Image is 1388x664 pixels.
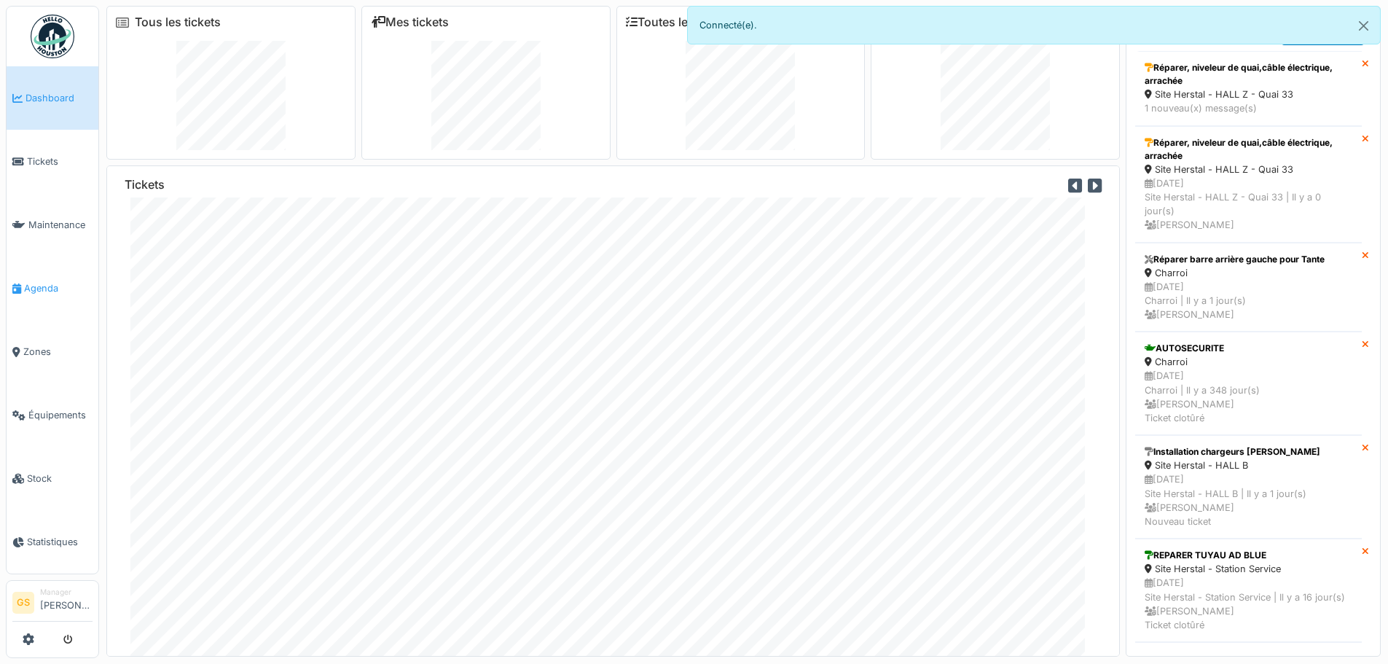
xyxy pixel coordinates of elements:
h6: Tickets [125,178,165,192]
span: Zones [23,345,93,359]
span: Dashboard [26,91,93,105]
button: Close [1347,7,1380,45]
span: Stock [27,472,93,485]
div: [DATE] Charroi | Il y a 1 jour(s) [PERSON_NAME] [1145,280,1352,322]
div: [DATE] Site Herstal - HALL Z - Quai 33 | Il y a 0 jour(s) [PERSON_NAME] [1145,176,1352,233]
a: Agenda [7,257,98,320]
div: Charroi [1145,266,1352,280]
a: Stock [7,447,98,510]
a: GS Manager[PERSON_NAME] [12,587,93,622]
div: Site Herstal - HALL Z - Quai 33 [1145,163,1352,176]
a: Tickets [7,130,98,193]
span: Équipements [28,408,93,422]
div: REPARER TUYAU AD BLUE [1145,549,1352,562]
a: Tous les tickets [135,15,221,29]
a: Zones [7,320,98,383]
a: Mes tickets [371,15,449,29]
div: Charroi [1145,355,1352,369]
a: REPARER TUYAU AD BLUE Site Herstal - Station Service [DATE]Site Herstal - Station Service | Il y ... [1135,539,1362,642]
span: Statistiques [27,535,93,549]
div: Installation chargeurs [PERSON_NAME] [1145,445,1352,458]
div: Site Herstal - HALL Z - Quai 33 [1145,87,1352,101]
li: GS [12,592,34,614]
div: 1 nouveau(x) message(s) [1145,101,1352,115]
a: Réparer barre arrière gauche pour Tante Charroi [DATE]Charroi | Il y a 1 jour(s) [PERSON_NAME] [1135,243,1362,332]
div: [DATE] Charroi | Il y a 348 jour(s) [PERSON_NAME] Ticket clotûré [1145,369,1352,425]
a: Maintenance [7,193,98,257]
a: Installation chargeurs [PERSON_NAME] Site Herstal - HALL B [DATE]Site Herstal - HALL B | Il y a 1... [1135,435,1362,539]
div: Site Herstal - Station Service [1145,562,1352,576]
span: Agenda [24,281,93,295]
a: Statistiques [7,510,98,574]
div: Réparer, niveleur de quai,câble électrique, arrachée [1145,136,1352,163]
span: Maintenance [28,218,93,232]
a: Réparer, niveleur de quai,câble électrique, arrachée Site Herstal - HALL Z - Quai 33 1 nouveau(x)... [1135,51,1362,125]
div: Manager [40,587,93,598]
li: [PERSON_NAME] [40,587,93,618]
span: Tickets [27,155,93,168]
div: AUTOSECURITE [1145,342,1352,355]
a: Réparer, niveleur de quai,câble électrique, arrachée Site Herstal - HALL Z - Quai 33 [DATE]Site H... [1135,126,1362,243]
div: Connecté(e). [687,6,1381,44]
div: [DATE] Site Herstal - Station Service | Il y a 16 jour(s) [PERSON_NAME] Ticket clotûré [1145,576,1352,632]
div: Réparer barre arrière gauche pour Tante [1145,253,1352,266]
a: Équipements [7,383,98,447]
a: AUTOSECURITE Charroi [DATE]Charroi | Il y a 348 jour(s) [PERSON_NAME]Ticket clotûré [1135,332,1362,435]
div: Réparer, niveleur de quai,câble électrique, arrachée [1145,61,1352,87]
a: Dashboard [7,66,98,130]
img: Badge_color-CXgf-gQk.svg [31,15,74,58]
a: Toutes les tâches [626,15,734,29]
div: [DATE] Site Herstal - HALL B | Il y a 1 jour(s) [PERSON_NAME] Nouveau ticket [1145,472,1352,528]
div: Site Herstal - HALL B [1145,458,1352,472]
